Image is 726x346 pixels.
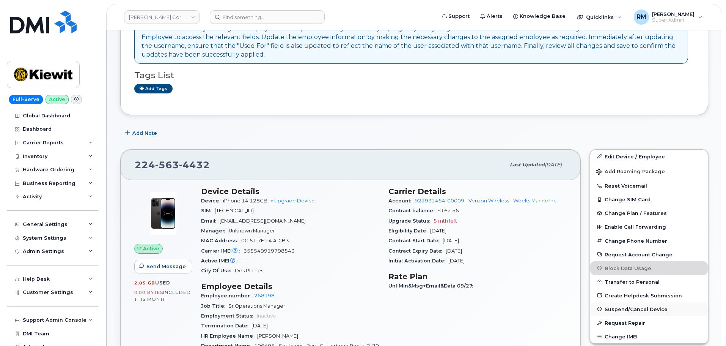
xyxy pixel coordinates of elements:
span: Active IMEI [201,258,241,264]
span: [DATE] [448,258,465,264]
span: 2.05 GB [134,280,155,286]
span: HR Employee Name [201,333,257,339]
span: [DATE] [251,323,268,329]
span: [DATE] [430,228,446,234]
button: Change Plan / Features [590,206,708,220]
div: Quicklinks [572,9,627,25]
span: used [155,280,170,286]
span: Contract Expiry Date [388,248,446,254]
span: Termination Date [201,323,251,329]
a: Add tags [134,84,173,93]
span: [TECHNICAL_ID] [215,208,254,213]
button: Change Phone Number [590,234,708,248]
span: Alerts [487,13,503,20]
span: [EMAIL_ADDRESS][DOMAIN_NAME] [220,218,306,224]
span: Contract Start Date [388,238,443,243]
span: SIM [201,208,215,213]
button: Request Repair [590,316,708,330]
button: Change IMEI [590,330,708,343]
div: Rachel Miller [629,9,708,25]
a: 268198 [254,293,275,299]
a: Alerts [475,9,508,24]
span: Manager [201,228,229,234]
span: RM [636,13,646,22]
button: Transfer to Personal [590,275,708,289]
span: [PERSON_NAME] [257,333,298,339]
span: Contract balance [388,208,437,213]
span: City Of Use [201,268,235,273]
iframe: Messenger Launcher [693,313,720,340]
span: Employment Status [201,313,257,319]
span: Unl Min&Msg+Email&Data 09/27 [388,283,477,289]
a: Create Helpdesk Submission [590,289,708,302]
span: Last updated [510,162,545,167]
button: Enable Call Forwarding [590,220,708,234]
span: 224 [135,159,210,171]
span: Email [201,218,220,224]
span: Add Roaming Package [596,169,665,176]
span: Super Admin [652,17,695,23]
span: Knowledge Base [520,13,566,20]
span: 355549919798543 [244,248,295,254]
span: Des Plaines [235,268,263,273]
span: Enable Call Forwarding [605,224,666,230]
span: Add Note [132,130,157,137]
button: Block Data Usage [590,261,708,275]
span: Carrier IMEI [201,248,244,254]
button: Add Note [120,126,163,140]
a: + Upgrade Device [270,198,315,204]
button: Change SIM Card [590,193,708,206]
a: Knowledge Base [508,9,571,24]
h3: Carrier Details [388,187,567,196]
span: Upgrade Status [388,218,434,224]
span: Job Title [201,303,228,309]
img: image20231002-3703462-njx0qo.jpeg [140,191,186,236]
span: MAC Address [201,238,241,243]
span: Inactive [257,313,276,319]
a: 922932454-00009 - Verizon Wireless - Weeks Marine Inc [415,198,556,204]
button: Send Message [134,260,192,273]
span: Quicklinks [586,14,614,20]
span: Send Message [146,263,186,270]
div: *** Process: Updating an Assigned Employee *** To update an assigned employee, begin by navigatin... [141,24,681,59]
span: Sr Operations Manager [228,303,285,309]
span: 0C:51:7E:14:AD:B3 [241,238,289,243]
h3: Tags List [134,71,694,80]
h3: Device Details [201,187,379,196]
span: 0.00 Bytes [134,290,163,295]
span: Device [201,198,223,204]
span: Suspend/Cancel Device [605,306,668,312]
input: Find something... [210,10,325,24]
span: Change Plan / Features [605,210,667,216]
span: $162.56 [437,208,459,213]
span: Support [448,13,470,20]
span: [DATE] [446,248,462,254]
span: 5 mth left [434,218,457,224]
button: Suspend/Cancel Device [590,302,708,316]
span: Initial Activation Date [388,258,448,264]
span: Employee number [201,293,254,299]
button: Request Account Change [590,248,708,261]
a: Edit Device / Employee [590,150,708,163]
span: Unknown Manager [229,228,275,234]
span: iPhone 14 128GB [223,198,267,204]
span: [DATE] [545,162,562,167]
span: — [241,258,246,264]
h3: Employee Details [201,282,379,291]
span: [DATE] [443,238,459,243]
span: 563 [155,159,179,171]
button: Reset Voicemail [590,179,708,193]
span: 4432 [179,159,210,171]
span: [PERSON_NAME] [652,11,695,17]
a: Support [437,9,475,24]
span: Account [388,198,415,204]
span: Eligibility Date [388,228,430,234]
a: Kiewit Corporation [124,10,200,24]
span: Active [143,245,159,252]
button: Add Roaming Package [590,163,708,179]
h3: Rate Plan [388,272,567,281]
